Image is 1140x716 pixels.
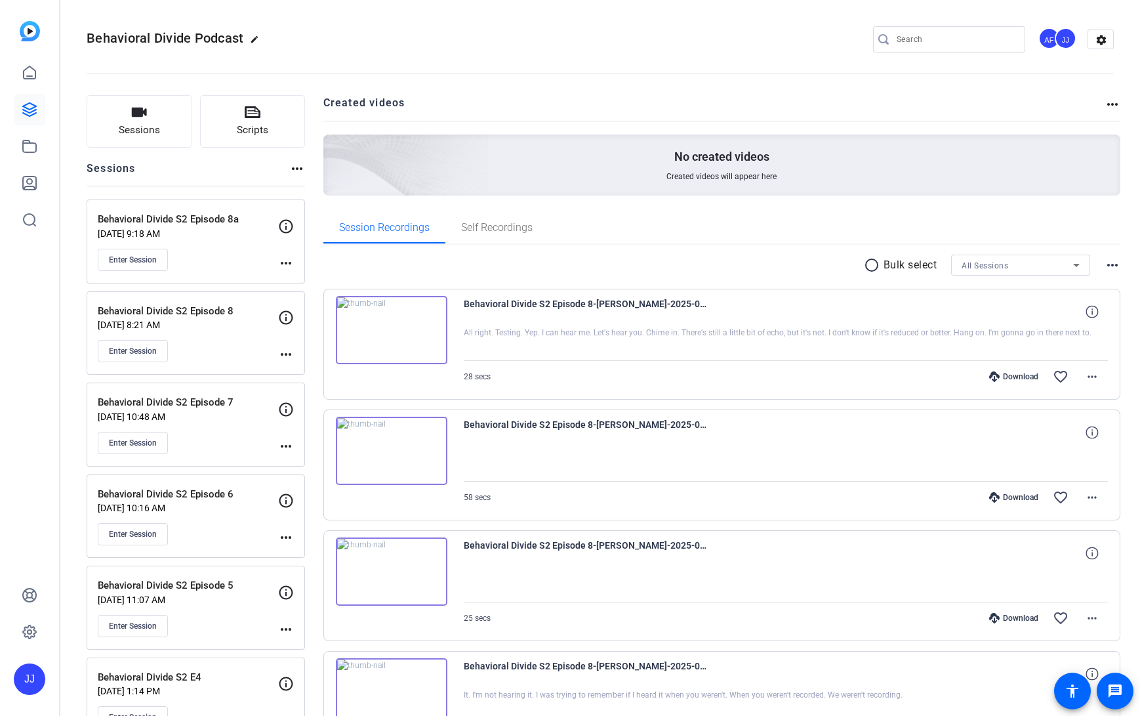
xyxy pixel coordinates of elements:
[109,621,157,631] span: Enter Session
[109,346,157,356] span: Enter Session
[336,296,447,364] img: thumb-nail
[98,503,278,513] p: [DATE] 10:16 AM
[464,296,706,327] span: Behavioral Divide S2 Episode 8-[PERSON_NAME]-2025-08-27-09-02-34-049-0
[1053,490,1069,505] mat-icon: favorite_border
[1107,683,1123,699] mat-icon: message
[109,255,157,265] span: Enter Session
[98,340,168,362] button: Enter Session
[461,222,533,233] span: Self Recordings
[98,249,168,271] button: Enter Session
[14,663,45,695] div: JJ
[278,621,294,637] mat-icon: more_horiz
[336,417,447,485] img: thumb-nail
[98,320,278,330] p: [DATE] 8:21 AM
[98,523,168,545] button: Enter Session
[200,95,306,148] button: Scripts
[98,304,278,319] p: Behavioral Divide S2 Episode 8
[98,670,278,685] p: Behavioral Divide S2 E4
[119,123,160,138] span: Sessions
[98,615,168,637] button: Enter Session
[1038,28,1061,51] ngx-avatar: Anthony Frerking
[464,372,491,381] span: 28 secs
[1055,28,1076,49] div: JJ
[1038,28,1060,49] div: AF
[1053,610,1069,626] mat-icon: favorite_border
[176,5,489,289] img: Creted videos background
[278,530,294,545] mat-icon: more_horiz
[962,261,1008,270] span: All Sessions
[464,614,491,623] span: 25 secs
[1105,96,1120,112] mat-icon: more_horiz
[983,371,1045,382] div: Download
[666,171,777,182] span: Created videos will appear here
[109,438,157,448] span: Enter Session
[1088,30,1114,50] mat-icon: settings
[250,35,266,51] mat-icon: edit
[87,161,136,186] h2: Sessions
[87,30,243,46] span: Behavioral Divide Podcast
[983,492,1045,503] div: Download
[323,95,1105,121] h2: Created videos
[1084,490,1100,505] mat-icon: more_horiz
[674,149,769,165] p: No created videos
[464,417,706,448] span: Behavioral Divide S2 Episode 8-[PERSON_NAME]-2025-08-27-08-56-46-060-0
[98,212,278,227] p: Behavioral Divide S2 Episode 8a
[98,686,278,696] p: [DATE] 1:14 PM
[464,493,491,502] span: 58 secs
[1084,369,1100,385] mat-icon: more_horiz
[98,487,278,502] p: Behavioral Divide S2 Episode 6
[98,595,278,605] p: [DATE] 11:07 AM
[237,123,268,138] span: Scripts
[87,95,192,148] button: Sessions
[1065,683,1080,699] mat-icon: accessibility
[109,529,157,539] span: Enter Session
[1053,369,1069,385] mat-icon: favorite_border
[1105,257,1120,273] mat-icon: more_horiz
[464,658,706,690] span: Behavioral Divide S2 Episode 8-[PERSON_NAME]-2025-08-26-13-54-14-803-0
[98,578,278,593] p: Behavioral Divide S2 Episode 5
[464,537,706,569] span: Behavioral Divide S2 Episode 8-[PERSON_NAME]-2025-08-27-08-54-22-024-0
[20,21,40,41] img: blue-gradient.svg
[983,613,1045,623] div: Download
[897,32,1015,47] input: Search
[339,222,430,233] span: Session Recordings
[864,257,884,273] mat-icon: radio_button_unchecked
[98,432,168,454] button: Enter Session
[336,537,447,606] img: thumb-nail
[98,228,278,239] p: [DATE] 9:18 AM
[98,395,278,410] p: Behavioral Divide S2 Episode 7
[278,255,294,271] mat-icon: more_horiz
[1084,610,1100,626] mat-icon: more_horiz
[289,161,305,177] mat-icon: more_horiz
[278,438,294,454] mat-icon: more_horiz
[1055,28,1078,51] ngx-avatar: Jandle Johnson
[278,347,294,362] mat-icon: more_horiz
[98,411,278,422] p: [DATE] 10:48 AM
[884,257,937,273] p: Bulk select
